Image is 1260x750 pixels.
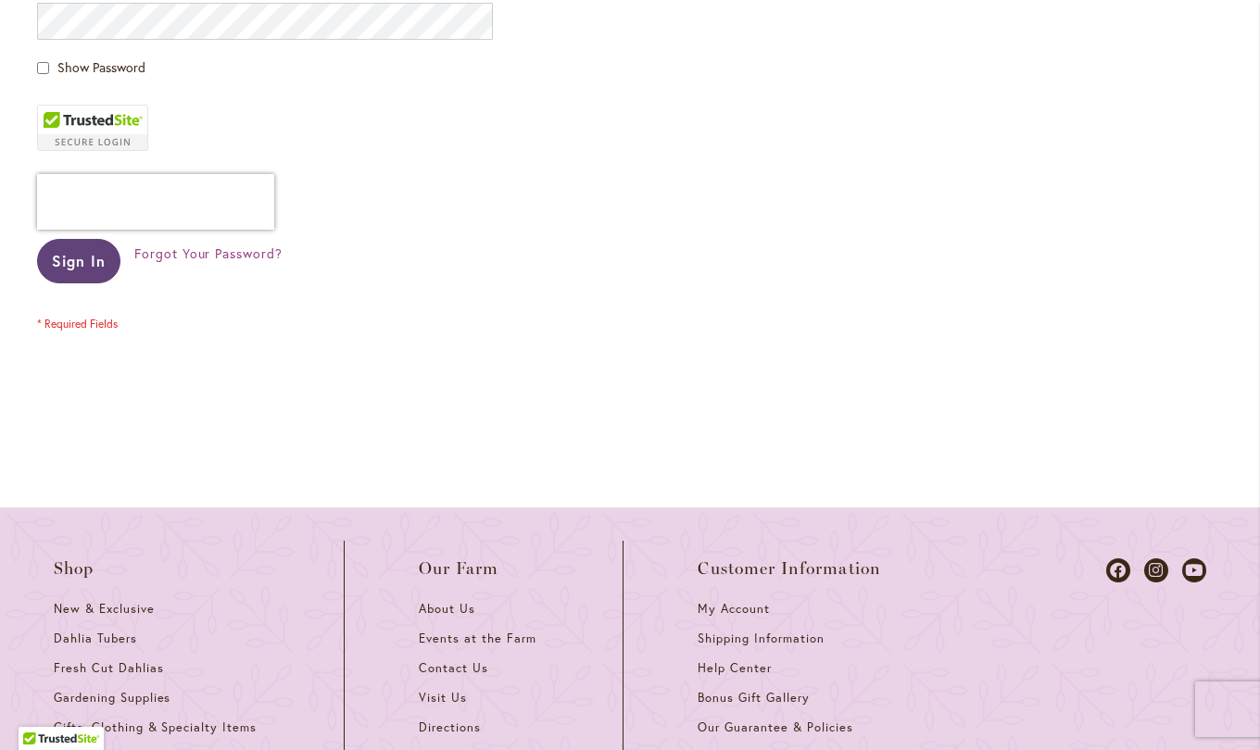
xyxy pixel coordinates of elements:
[54,690,170,706] span: Gardening Supplies
[419,601,475,617] span: About Us
[52,251,106,270] span: Sign In
[419,631,535,646] span: Events at the Farm
[37,239,120,283] button: Sign In
[419,690,467,706] span: Visit Us
[698,601,770,617] span: My Account
[1144,558,1168,582] a: Dahlias on Instagram
[134,244,283,263] a: Forgot Your Password?
[37,105,148,151] div: TrustedSite Certified
[1106,558,1130,582] a: Dahlias on Facebook
[698,660,772,676] span: Help Center
[419,559,498,578] span: Our Farm
[134,244,283,262] span: Forgot Your Password?
[57,58,145,76] span: Show Password
[698,719,852,735] span: Our Guarantee & Policies
[419,719,481,735] span: Directions
[14,684,66,736] iframe: Launch Accessibility Center
[698,559,881,578] span: Customer Information
[698,690,809,706] span: Bonus Gift Gallery
[1182,558,1206,582] a: Dahlias on Youtube
[54,631,137,646] span: Dahlia Tubers
[698,631,824,646] span: Shipping Information
[54,559,94,578] span: Shop
[419,660,488,676] span: Contact Us
[54,719,257,735] span: Gifts, Clothing & Specialty Items
[54,601,155,617] span: New & Exclusive
[54,660,164,676] span: Fresh Cut Dahlias
[37,174,274,230] iframe: reCAPTCHA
